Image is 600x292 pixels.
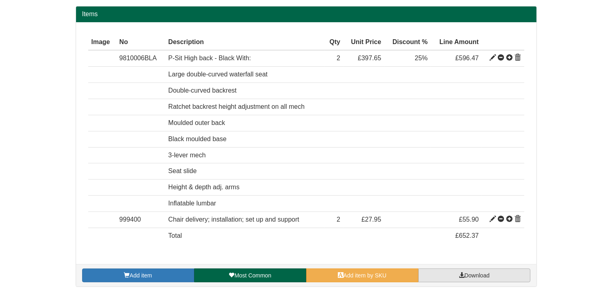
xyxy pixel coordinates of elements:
span: £397.65 [358,55,381,61]
th: Unit Price [343,34,384,51]
span: Double-curved backrest [168,87,237,94]
th: Description [165,34,324,51]
span: Moulded outer back [168,119,225,126]
th: Discount % [384,34,431,51]
span: £27.95 [361,216,381,223]
th: No [116,34,165,51]
span: £652.37 [456,232,479,239]
span: £55.90 [459,216,479,223]
span: Download [464,272,490,279]
span: 2 [337,55,340,61]
th: Qty [324,34,344,51]
span: Chair delivery; installation; set up and support [168,216,299,223]
td: 9810006BLA [116,50,165,66]
span: P-Sit High back - Black With: [168,55,251,61]
span: Seat slide [168,167,197,174]
td: 999400 [116,212,165,228]
span: Add item by SKU [343,272,387,279]
span: Ratchet backrest height adjustment on all mech [168,103,305,110]
span: Height & depth adj. arms [168,184,240,190]
span: £596.47 [456,55,479,61]
th: Image [88,34,116,51]
span: Most Common [234,272,271,279]
span: Inflatable lumbar [168,200,216,207]
td: Total [165,228,324,243]
h2: Items [82,11,530,18]
span: 25% [415,55,428,61]
span: 2 [337,216,340,223]
span: Large double-curved waterfall seat [168,71,267,78]
th: Line Amount [431,34,482,51]
span: Add item [129,272,152,279]
span: Black moulded base [168,135,227,142]
span: 3-lever mech [168,152,206,159]
a: Download [418,269,530,282]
